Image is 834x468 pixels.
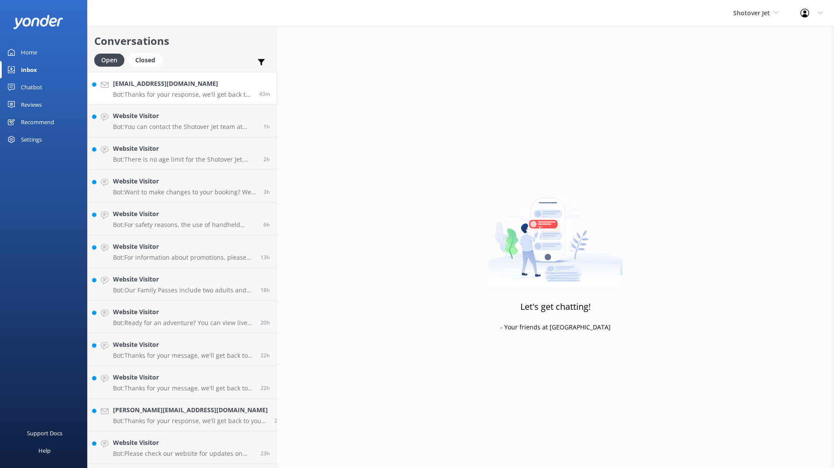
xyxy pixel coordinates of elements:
p: Bot: Ready for an adventure? You can view live availability and book your Shotover Jet ride onlin... [113,319,254,327]
div: Recommend [21,113,54,131]
div: Inbox [21,61,37,78]
div: Home [21,44,37,61]
a: Website VisitorBot:Want to make changes to your booking? We offer free cancellations or changes u... [88,170,277,203]
h4: Website Visitor [113,209,257,219]
a: Website VisitorBot:Please check our website for updates on current conditions and operational sta... [88,431,277,464]
a: Closed [129,55,166,64]
h4: Website Visitor [113,242,254,251]
p: Bot: For information about promotions, please reach out to our reservations team by emailing [EMA... [113,254,254,261]
a: Website VisitorBot:For safety reasons, the use of handheld personal cameras and video cameras are... [88,203,277,235]
a: [EMAIL_ADDRESS][DOMAIN_NAME]Bot:Thanks for your response, we'll get back to you as soon as we can... [88,72,277,105]
div: Help [38,442,51,459]
h4: Website Visitor [113,438,254,448]
h4: Website Visitor [113,373,254,382]
a: Website VisitorBot:Our Family Passes include two adults and two children ([DEMOGRAPHIC_DATA]). An... [88,268,277,301]
span: Aug 30 2025 12:22pm (UTC +12:00) Pacific/Auckland [260,450,270,457]
h3: Let's get chatting! [520,300,591,314]
p: Bot: Want to make changes to your booking? We offer free cancellations or changes up to 24 hours ... [113,188,257,196]
span: Aug 30 2025 10:54pm (UTC +12:00) Pacific/Auckland [260,254,270,261]
span: Aug 31 2025 09:34am (UTC +12:00) Pacific/Auckland [263,156,270,163]
a: Website VisitorBot:There is no age limit for the Shotover Jet. However, children must be a minimu... [88,137,277,170]
h4: Website Visitor [113,275,254,284]
div: Settings [21,131,42,148]
h4: Website Visitor [113,340,254,349]
span: Aug 31 2025 08:19am (UTC +12:00) Pacific/Auckland [263,188,270,196]
img: artwork of a man stealing a conversation from at giant smartphone [488,180,623,288]
img: yonder-white-logo.png [13,15,63,29]
h4: Website Visitor [113,307,254,317]
div: Chatbot [21,78,42,96]
a: Website VisitorBot:For information about promotions, please reach out to our reservations team by... [88,235,277,268]
h4: Website Visitor [113,111,257,121]
p: Bot: Please check our website for updates on current conditions and operational status. It is upd... [113,450,254,458]
span: Aug 31 2025 05:40am (UTC +12:00) Pacific/Auckland [263,221,270,228]
span: Aug 30 2025 01:14pm (UTC +12:00) Pacific/Auckland [274,417,284,424]
p: Bot: Thanks for your response, we'll get back to you as soon as we can during opening hours. [113,417,268,425]
h4: [PERSON_NAME][EMAIL_ADDRESS][DOMAIN_NAME] [113,405,268,415]
p: Bot: Thanks for your response, we'll get back to you as soon as we can during opening hours. [113,91,253,98]
a: Website VisitorBot:You can contact the Shotover Jet team at [PHONE_NUMBER] (International), 0800 ... [88,105,277,137]
p: Bot: Thanks for your message, we'll get back to you as soon as we can. Or you can contact us at [... [113,384,254,392]
p: Bot: Our Family Passes include two adults and two children ([DEMOGRAPHIC_DATA]). Anyone aged [DEM... [113,286,254,294]
div: Reviews [21,96,42,113]
span: Aug 30 2025 01:46pm (UTC +12:00) Pacific/Auckland [260,352,270,359]
a: Website VisitorBot:Ready for an adventure? You can view live availability and book your Shotover ... [88,301,277,333]
p: Bot: For safety reasons, the use of handheld personal cameras and video cameras are not permitted... [113,221,257,229]
span: Shotover Jet [733,9,770,17]
h4: Website Visitor [113,144,257,153]
div: Open [94,54,124,67]
span: Aug 30 2025 05:45pm (UTC +12:00) Pacific/Auckland [260,286,270,294]
p: Bot: Thanks for your message, we'll get back to you as soon as we can. Or you can contact us at [... [113,352,254,359]
h2: Conversations [94,33,270,49]
span: Aug 30 2025 01:21pm (UTC +12:00) Pacific/Auckland [260,384,270,392]
p: - Your friends at [GEOGRAPHIC_DATA] [500,322,611,332]
a: [PERSON_NAME][EMAIL_ADDRESS][DOMAIN_NAME]Bot:Thanks for your response, we'll get back to you as s... [88,399,277,431]
span: Aug 30 2025 03:32pm (UTC +12:00) Pacific/Auckland [260,319,270,326]
span: Aug 31 2025 10:13am (UTC +12:00) Pacific/Auckland [263,123,270,130]
div: Support Docs [27,424,62,442]
a: Website VisitorBot:Thanks for your message, we'll get back to you as soon as we can. Or you can c... [88,333,277,366]
h4: [EMAIL_ADDRESS][DOMAIN_NAME] [113,79,253,88]
p: Bot: There is no age limit for the Shotover Jet. However, children must be a minimum of 1 metre t... [113,156,257,163]
div: Closed [129,54,162,67]
p: Bot: You can contact the Shotover Jet team at [PHONE_NUMBER] (International), 0800 746 868 (Withi... [113,123,257,131]
a: Website VisitorBot:Thanks for your message, we'll get back to you as soon as we can. Or you can c... [88,366,277,399]
a: Open [94,55,129,64]
span: Aug 31 2025 11:15am (UTC +12:00) Pacific/Auckland [259,90,270,98]
h4: Website Visitor [113,176,257,186]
